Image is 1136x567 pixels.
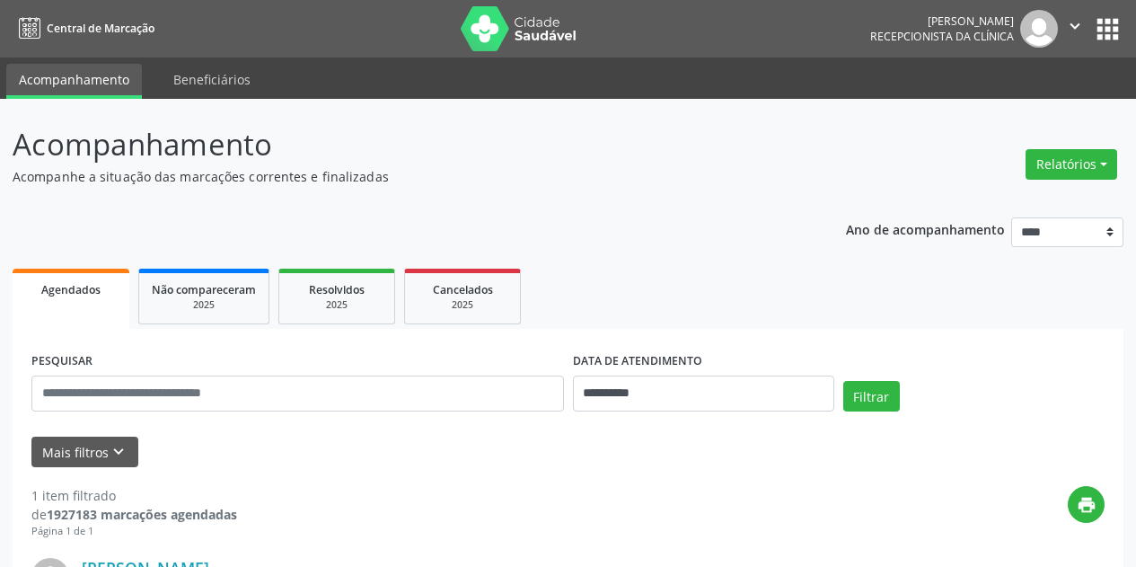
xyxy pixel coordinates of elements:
a: Central de Marcação [13,13,154,43]
span: Resolvidos [309,282,365,297]
button: apps [1092,13,1123,45]
a: Acompanhamento [6,64,142,99]
span: Não compareceram [152,282,256,297]
span: Central de Marcação [47,21,154,36]
span: Cancelados [433,282,493,297]
div: Página 1 de 1 [31,524,237,539]
button: Filtrar [843,381,900,412]
img: img [1020,10,1058,48]
p: Acompanhe a situação das marcações correntes e finalizadas [13,167,790,186]
a: Beneficiários [161,64,263,95]
div: de [31,505,237,524]
div: 2025 [418,298,507,312]
button:  [1058,10,1092,48]
i: keyboard_arrow_down [109,442,128,462]
button: Relatórios [1026,149,1117,180]
span: Recepcionista da clínica [870,29,1014,44]
strong: 1927183 marcações agendadas [47,506,237,523]
div: 1 item filtrado [31,486,237,505]
p: Acompanhamento [13,122,790,167]
i: print [1077,495,1096,515]
label: PESQUISAR [31,348,92,376]
button: print [1068,486,1105,523]
div: 2025 [152,298,256,312]
div: 2025 [292,298,382,312]
span: Agendados [41,282,101,297]
button: Mais filtroskeyboard_arrow_down [31,437,138,468]
label: DATA DE ATENDIMENTO [573,348,702,376]
i:  [1065,16,1085,36]
p: Ano de acompanhamento [846,217,1005,240]
div: [PERSON_NAME] [870,13,1014,29]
